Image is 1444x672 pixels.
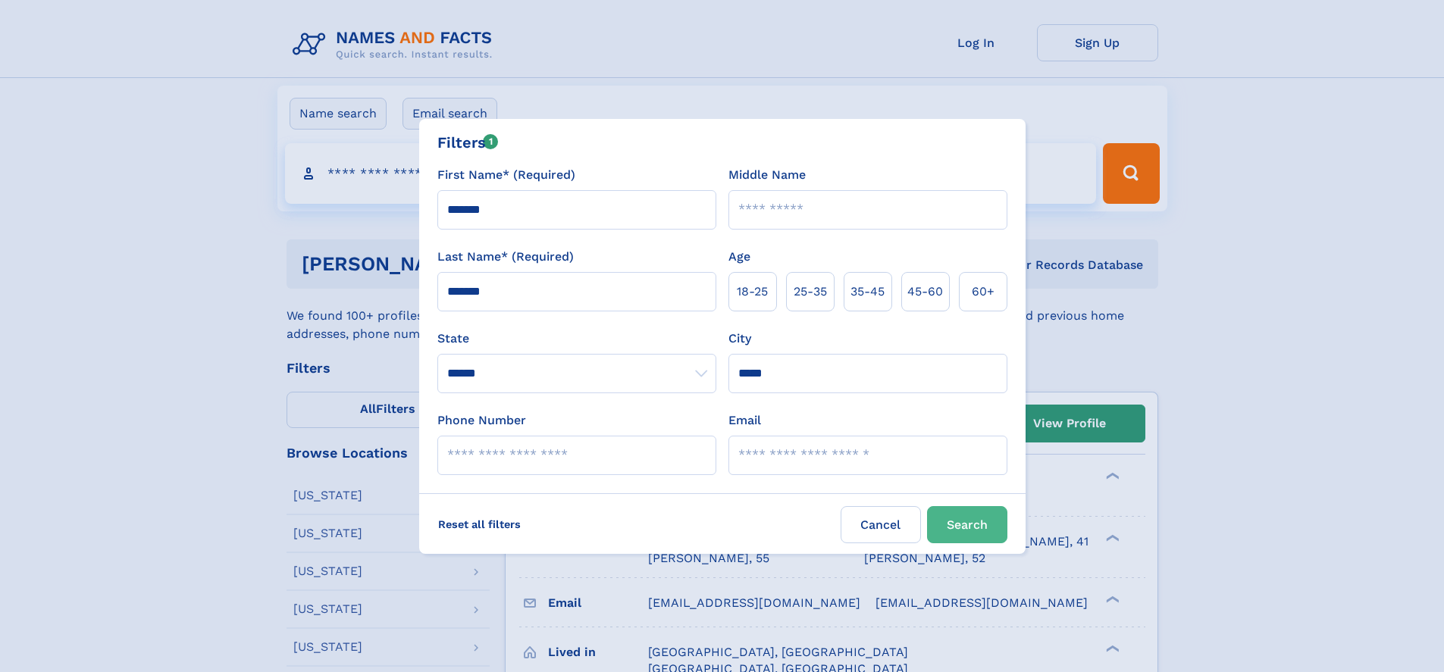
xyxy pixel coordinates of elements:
label: Phone Number [437,411,526,430]
label: First Name* (Required) [437,166,575,184]
span: 35‑45 [850,283,885,301]
div: Filters [437,131,499,154]
span: 25‑35 [794,283,827,301]
span: 45‑60 [907,283,943,301]
label: Email [728,411,761,430]
label: City [728,330,751,348]
label: Age [728,248,750,266]
label: Cancel [841,506,921,543]
button: Search [927,506,1007,543]
label: Middle Name [728,166,806,184]
label: Reset all filters [428,506,531,542]
label: Last Name* (Required) [437,248,574,266]
span: 60+ [972,283,995,301]
label: State [437,330,716,348]
span: 18‑25 [737,283,768,301]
